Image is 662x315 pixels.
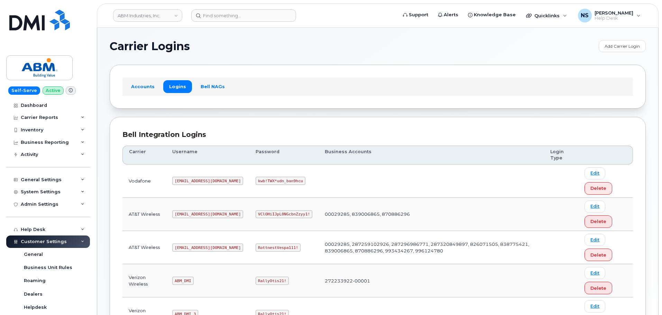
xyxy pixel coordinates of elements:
a: Add Carrier Login [599,40,646,52]
a: Edit [585,267,605,279]
td: 00029285, 839006865, 870886296 [319,198,544,231]
td: 272233922-00001 [319,264,544,297]
a: Edit [585,167,605,179]
span: Carrier Logins [110,41,190,52]
code: RottnestVespa111! [256,243,301,252]
th: Business Accounts [319,146,544,165]
td: Vodafone [122,165,166,198]
th: Username [166,146,249,165]
td: 00029285, 287259102926, 287296986771, 287320849897, 826071505, 838775421, 839006865, 870886296, 9... [319,231,544,264]
code: [EMAIL_ADDRESS][DOMAIN_NAME] [172,177,243,185]
a: Edit [585,300,605,312]
code: kwb!TWX*udn_ban9hcu [256,177,305,185]
td: AT&T Wireless [122,231,166,264]
a: Edit [585,234,605,246]
code: RallyOtis21! [256,277,288,285]
span: Delete [590,185,606,192]
span: Delete [590,285,606,291]
td: AT&T Wireless [122,198,166,231]
td: Verizon Wireless [122,264,166,297]
th: Carrier [122,146,166,165]
span: Delete [590,218,606,225]
div: Bell Integration Logins [122,130,633,140]
code: ABM_DMI [172,277,193,285]
button: Delete [585,282,612,294]
a: Bell NAGs [195,80,231,93]
a: Logins [163,80,192,93]
th: Password [249,146,319,165]
button: Delete [585,182,612,195]
a: Accounts [125,80,160,93]
button: Delete [585,215,612,228]
th: Login Type [544,146,578,165]
button: Delete [585,249,612,261]
code: [EMAIL_ADDRESS][DOMAIN_NAME] [172,210,243,219]
span: Delete [590,252,606,258]
code: [EMAIL_ADDRESS][DOMAIN_NAME] [172,243,243,252]
a: Edit [585,201,605,213]
code: VClOHiIJpL0NGcbnZzyy1! [256,210,312,219]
